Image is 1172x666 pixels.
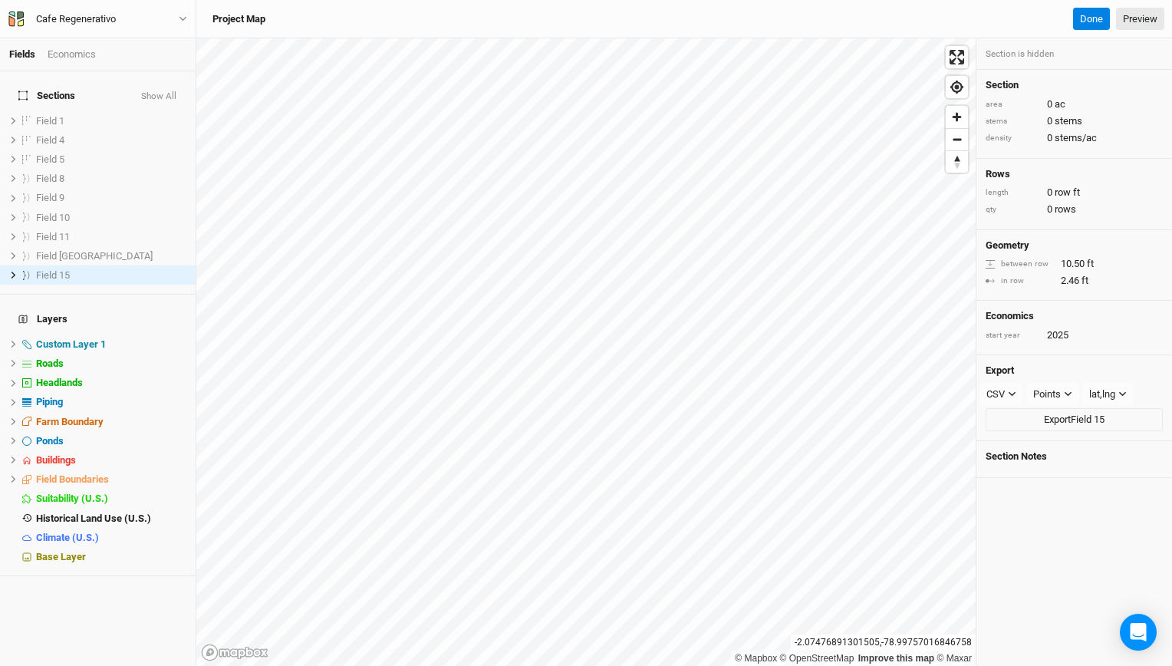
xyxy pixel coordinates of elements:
[986,310,1163,322] h4: Economics
[36,416,104,427] span: Farm Boundary
[36,173,64,184] span: Field 8
[36,269,70,281] span: Field 15
[979,383,1023,406] button: CSV
[986,275,1053,287] div: in row
[986,187,1039,199] div: length
[735,653,777,664] a: Mapbox
[986,387,1005,402] div: CSV
[8,11,188,28] button: Cafe Regenerativo
[36,250,186,262] div: Field 13 Headland Field
[1073,8,1110,31] button: Done
[1055,203,1076,216] span: rows
[36,532,99,543] span: Climate (U.S.)
[36,358,186,370] div: Roads
[1055,186,1080,199] span: row ft
[986,274,1163,288] div: 2.46
[791,635,976,651] div: -2.07476891301505 , -78.99757016846758
[36,192,64,203] span: Field 9
[986,99,1039,110] div: area
[212,13,265,25] h3: Project Map
[946,151,968,173] span: Reset bearing to north
[36,153,186,166] div: Field 5
[9,48,35,60] a: Fields
[986,203,1163,216] div: 0
[946,128,968,150] button: Zoom out
[986,204,1039,216] div: qty
[36,416,186,428] div: Farm Boundary
[976,38,1172,70] div: Section is hidden
[48,48,96,61] div: Economics
[986,364,1163,377] h4: Export
[36,435,186,447] div: Ponds
[36,473,186,486] div: Field Boundaries
[1055,114,1082,128] span: stems
[36,250,153,262] span: Field [GEOGRAPHIC_DATA]
[36,269,186,282] div: Field 15
[36,454,186,467] div: Buildings
[986,450,1047,463] span: Section Notes
[1116,8,1164,31] a: Preview
[986,97,1163,111] div: 0
[986,330,1039,341] div: start year
[858,653,934,664] a: Improve this map
[937,653,972,664] a: Maxar
[986,408,1163,431] button: ExportField 15
[36,551,86,562] span: Base Layer
[946,106,968,128] button: Zoom in
[946,150,968,173] button: Reset bearing to north
[36,493,186,505] div: Suitability (U.S.)
[986,239,1029,252] h4: Geometry
[36,134,186,147] div: Field 4
[1033,387,1061,402] div: Points
[986,168,1163,180] h4: Rows
[1081,274,1088,288] span: ft
[9,304,186,335] h4: Layers
[986,257,1163,271] div: 10.50
[1120,614,1157,651] div: Open Intercom Messenger
[36,377,186,389] div: Headlands
[986,133,1039,144] div: density
[36,377,83,388] span: Headlands
[36,338,106,350] span: Custom Layer 1
[18,90,75,102] span: Sections
[36,12,116,27] div: Cafe Regenerativo
[986,116,1039,127] div: stems
[36,212,70,223] span: Field 10
[36,115,64,127] span: Field 1
[946,76,968,98] button: Find my location
[36,231,70,242] span: Field 11
[986,114,1163,128] div: 0
[986,186,1163,199] div: 0
[1089,387,1115,402] div: lat,lng
[1082,383,1134,406] button: lat,lng
[36,473,109,485] span: Field Boundaries
[36,513,186,525] div: Historical Land Use (U.S.)
[36,513,151,524] span: Historical Land Use (U.S.)
[36,212,186,224] div: Field 10
[1026,383,1079,406] button: Points
[36,551,186,563] div: Base Layer
[1055,131,1097,145] span: stems/ac
[36,153,64,165] span: Field 5
[780,653,854,664] a: OpenStreetMap
[36,192,186,204] div: Field 9
[196,38,976,666] canvas: Map
[1047,328,1068,342] div: 2025
[36,396,186,408] div: Piping
[140,91,177,102] button: Show All
[946,129,968,150] span: Zoom out
[36,454,76,466] span: Buildings
[986,79,1163,91] h4: Section
[986,131,1163,145] div: 0
[946,46,968,68] button: Enter fullscreen
[36,134,64,146] span: Field 4
[36,396,63,407] span: Piping
[36,358,64,369] span: Roads
[986,259,1053,270] div: between row
[1087,257,1094,271] span: ft
[36,493,108,504] span: Suitability (U.S.)
[36,231,186,243] div: Field 11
